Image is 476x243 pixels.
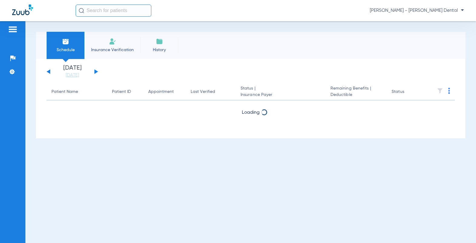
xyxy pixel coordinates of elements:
span: Loading [242,110,260,115]
span: Schedule [51,47,80,53]
img: group-dot-blue.svg [448,88,450,94]
img: filter.svg [437,88,443,94]
div: Last Verified [191,89,231,95]
input: Search for patients [76,5,151,17]
div: Patient Name [51,89,78,95]
li: [DATE] [54,65,90,78]
span: Insurance Payer [241,92,321,98]
span: History [145,47,174,53]
span: Insurance Verification [89,47,136,53]
div: Appointment [148,89,174,95]
a: [DATE] [54,72,90,78]
div: Patient Name [51,89,102,95]
span: [PERSON_NAME] - [PERSON_NAME] Dental [370,8,464,14]
img: Schedule [62,38,69,45]
img: History [156,38,163,45]
img: Manual Insurance Verification [109,38,116,45]
div: Last Verified [191,89,215,95]
th: Status [387,84,428,100]
img: hamburger-icon [8,26,18,33]
div: Appointment [148,89,181,95]
img: Zuub Logo [12,5,33,15]
th: Status | [236,84,326,100]
span: Deductible [330,92,382,98]
div: Patient ID [112,89,131,95]
th: Remaining Benefits | [326,84,387,100]
img: Search Icon [79,8,84,13]
div: Patient ID [112,89,139,95]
